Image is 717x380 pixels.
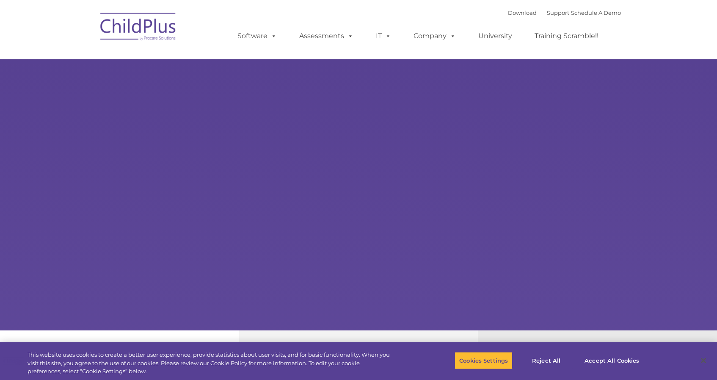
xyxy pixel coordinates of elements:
font: | [508,9,621,16]
button: Accept All Cookies [580,352,644,369]
a: Schedule A Demo [571,9,621,16]
button: Cookies Settings [455,352,513,369]
img: ChildPlus by Procare Solutions [96,7,181,49]
a: Assessments [291,28,362,44]
a: Training Scramble!! [526,28,607,44]
a: Support [547,9,569,16]
div: This website uses cookies to create a better user experience, provide statistics about user visit... [28,351,394,376]
a: Company [405,28,464,44]
a: Software [229,28,285,44]
button: Reject All [520,352,573,369]
button: Close [694,351,713,370]
a: Download [508,9,537,16]
a: IT [367,28,400,44]
a: University [470,28,521,44]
